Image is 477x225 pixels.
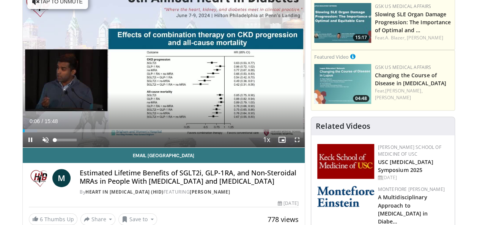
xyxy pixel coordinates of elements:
img: 617c1126-5952-44a1-b66c-75ce0166d71c.png.150x105_q85_crop-smart_upscale.jpg [314,64,371,104]
a: [PERSON_NAME] [407,34,443,41]
div: [DATE] [278,200,298,207]
span: 6 [40,216,43,223]
a: Montefiore [PERSON_NAME] [378,186,445,192]
button: Enable picture-in-picture mode [274,132,290,147]
a: 04:48 [314,64,371,104]
a: A. Blazer, [385,34,406,41]
a: [PERSON_NAME], [385,87,422,94]
a: [PERSON_NAME] [190,189,230,195]
a: Slowing SLE Organ Damage Progression: The Importance of Optimal and … [375,11,451,34]
span: 0:06 [30,118,40,124]
span: 15:17 [353,34,369,41]
a: Heart in [MEDICAL_DATA] (HiD) [85,189,164,195]
a: GSK US Medical Affairs [375,3,431,9]
div: By FEATURING [80,189,298,195]
div: Progress Bar [23,129,305,132]
div: Feat. [375,87,452,101]
img: 7b941f1f-d101-407a-8bfa-07bd47db01ba.png.150x105_q85_autocrop_double_scale_upscale_version-0.2.jpg [317,144,374,179]
img: Heart in Diabetes (HiD) [29,169,50,187]
a: 15:17 [314,3,371,43]
img: dff207f3-9236-4a51-a237-9c7125d9f9ab.png.150x105_q85_crop-smart_upscale.jpg [314,3,371,43]
a: Changing the Course of Disease in [MEDICAL_DATA] [375,72,447,87]
a: M [52,169,71,187]
a: USC [MEDICAL_DATA] Symposium 2025 [378,158,433,173]
a: Email [GEOGRAPHIC_DATA] [23,148,305,163]
a: [PERSON_NAME] [375,94,411,101]
span: 04:48 [353,95,369,102]
span: 778 views [268,215,299,224]
a: 6 Thumbs Up [29,213,77,225]
button: Playback Rate [259,132,274,147]
span: / [42,118,43,124]
small: Featured Video [314,53,349,60]
button: Unmute [38,132,53,147]
a: [PERSON_NAME] School of Medicine of USC [378,144,441,157]
h4: Related Videos [316,122,370,131]
span: 15:48 [44,118,58,124]
img: b0142b4c-93a1-4b58-8f91-5265c282693c.png.150x105_q85_autocrop_double_scale_upscale_version-0.2.png [317,186,374,207]
a: A Multidisciplinary Approach to [MEDICAL_DATA] in Diabe… [378,194,428,225]
div: Feat. [375,34,452,41]
a: GSK US Medical Affairs [375,64,431,70]
h4: Estimated Lifetime Benefits of SGLT2i, GLP-1RA, and Non-Steroidal MRAs in People With [MEDICAL_DA... [80,169,298,185]
button: Fullscreen [290,132,305,147]
button: Pause [23,132,38,147]
div: [DATE] [378,174,449,181]
div: Volume Level [55,139,77,141]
